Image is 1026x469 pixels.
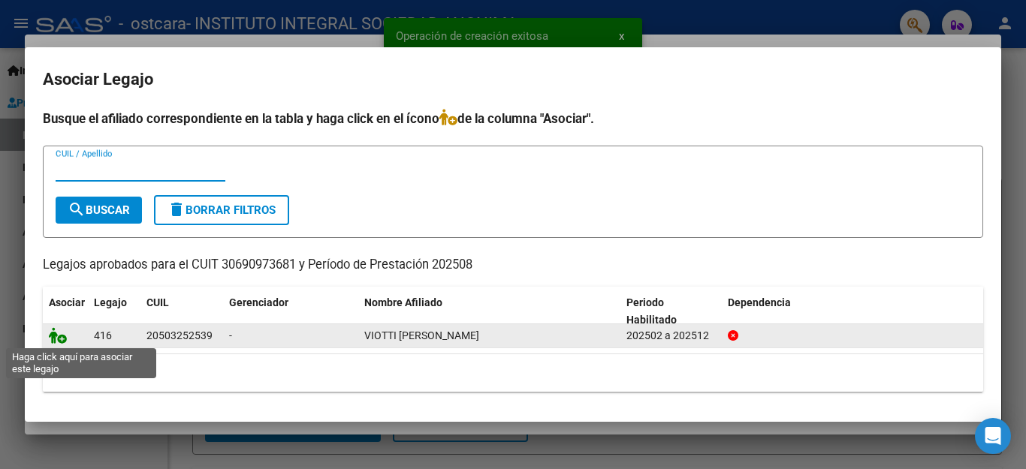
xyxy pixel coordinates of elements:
[43,109,983,128] h4: Busque el afiliado correspondiente en la tabla y haga click en el ícono de la columna "Asociar".
[146,296,169,308] span: CUIL
[43,287,88,336] datatable-header-cell: Asociar
[223,287,358,336] datatable-header-cell: Gerenciador
[167,200,186,218] mat-icon: delete
[140,287,223,336] datatable-header-cell: CUIL
[167,203,276,217] span: Borrar Filtros
[49,296,85,308] span: Asociar
[43,354,983,392] div: 1 registros
[94,296,127,308] span: Legajo
[364,329,479,341] span: VIOTTI VALENTINO MAXIMILIANO
[975,418,1011,454] div: Open Intercom Messenger
[146,327,213,344] div: 20503252539
[229,296,288,308] span: Gerenciador
[154,195,289,225] button: Borrar Filtros
[358,287,620,336] datatable-header-cell: Nombre Afiliado
[728,296,791,308] span: Dependencia
[620,287,722,336] datatable-header-cell: Periodo Habilitado
[68,203,130,217] span: Buscar
[43,65,983,94] h2: Asociar Legajo
[229,329,232,341] span: -
[88,287,140,336] datatable-header-cell: Legajo
[56,197,142,224] button: Buscar
[68,200,86,218] mat-icon: search
[364,296,442,308] span: Nombre Afiliado
[43,256,983,275] p: Legajos aprobados para el CUIT 30690973681 y Período de Prestación 202508
[626,327,716,344] div: 202502 a 202512
[94,329,112,341] span: 416
[626,296,677,326] span: Periodo Habilitado
[722,287,984,336] datatable-header-cell: Dependencia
